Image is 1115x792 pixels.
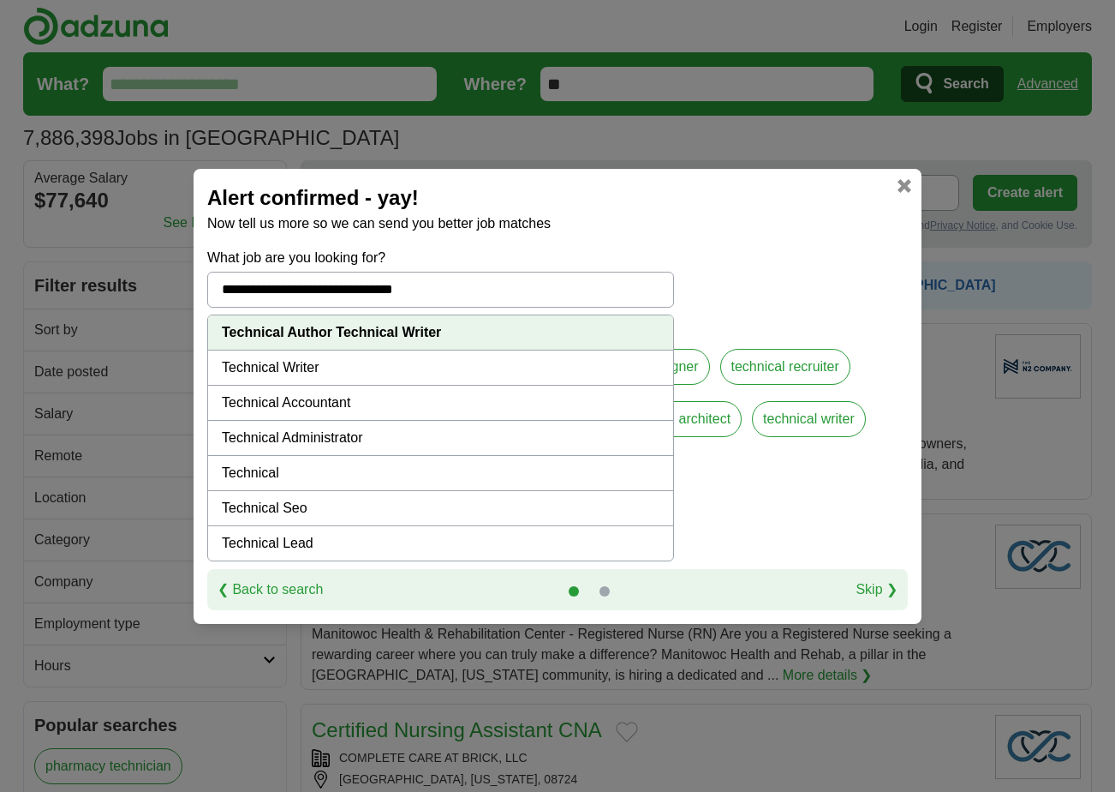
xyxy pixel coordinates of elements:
[208,456,673,491] li: Technical
[208,526,673,561] li: Technical Lead
[208,421,673,456] li: Technical Administrator
[207,183,908,213] h2: Alert confirmed - yay!
[207,213,908,234] p: Now tell us more so we can send you better job matches
[218,579,323,600] a: ❮ Back to search
[208,386,673,421] li: Technical Accountant
[752,401,866,437] label: technical writer
[208,351,673,386] li: Technical Writer
[222,325,441,339] strong: Technical Author Technical Writer
[207,248,674,268] label: What job are you looking for?
[208,491,673,526] li: Technical Seo
[856,579,897,600] a: Skip ❯
[720,349,850,385] label: technical recruiter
